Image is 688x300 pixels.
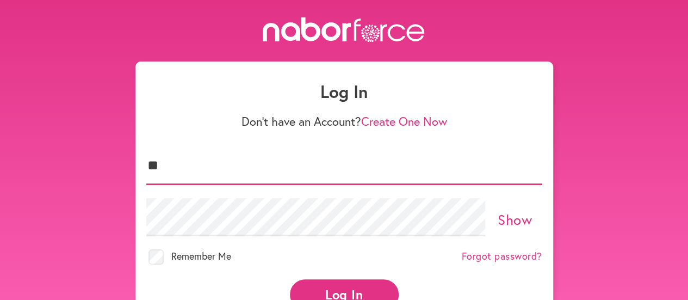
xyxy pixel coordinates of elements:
[462,250,542,262] a: Forgot password?
[361,113,447,129] a: Create One Now
[171,249,231,262] span: Remember Me
[498,210,532,229] a: Show
[146,81,542,102] h1: Log In
[146,114,542,128] p: Don't have an Account?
